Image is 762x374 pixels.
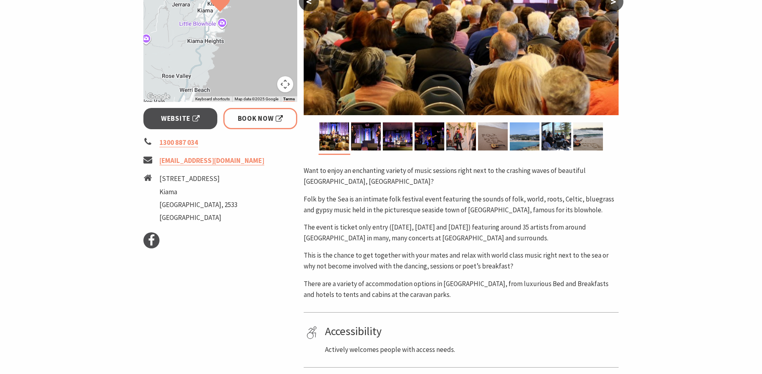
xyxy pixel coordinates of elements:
[415,122,444,150] img: Showground Pavilion
[277,76,293,92] button: Map camera controls
[351,122,381,150] img: Showground Pavilion
[325,325,616,338] h4: Accessibility
[235,97,278,101] span: Map data ©2025 Google
[510,122,539,150] img: KIAMA FOLK by the SEA
[478,122,508,150] img: KIAMA FOLK by the SEA
[159,173,237,184] li: [STREET_ADDRESS]
[304,194,619,215] p: Folk by the Sea is an intimate folk festival event featuring the sounds of folk, world, roots, Ce...
[159,187,237,197] li: Kiama
[304,250,619,272] p: This is the chance to get together with your mates and relax with world class music right next to...
[304,278,619,300] p: There are a variety of accommodation options in [GEOGRAPHIC_DATA], from luxurious Bed and Breakfa...
[161,113,200,124] span: Website
[223,108,298,129] a: Book Now
[283,97,295,102] a: Terms (opens in new tab)
[304,165,619,187] p: Want to enjoy an enchanting variety of music sessions right next to the crashing waves of beautif...
[143,108,218,129] a: Website
[145,91,172,102] a: Open this area in Google Maps (opens a new window)
[159,199,237,210] li: [GEOGRAPHIC_DATA], 2533
[304,222,619,244] p: The event is ticket only entry ([DATE], [DATE] and [DATE]) featuring around 35 artists from aroun...
[383,122,413,150] img: Showground Pavilion
[325,344,616,355] p: Actively welcomes people with access needs.
[195,96,230,102] button: Keyboard shortcuts
[159,138,198,147] a: 1300 887 034
[145,91,172,102] img: Google
[238,113,283,124] span: Book Now
[541,122,571,150] img: KIAMA FOLK by the SEA
[319,122,349,150] img: Folk by the Sea - Showground Pavilion
[573,122,603,150] img: KIAMA FOLK by the SEA
[159,156,264,165] a: [EMAIL_ADDRESS][DOMAIN_NAME]
[159,212,237,223] li: [GEOGRAPHIC_DATA]
[446,122,476,150] img: Showground Pavilion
